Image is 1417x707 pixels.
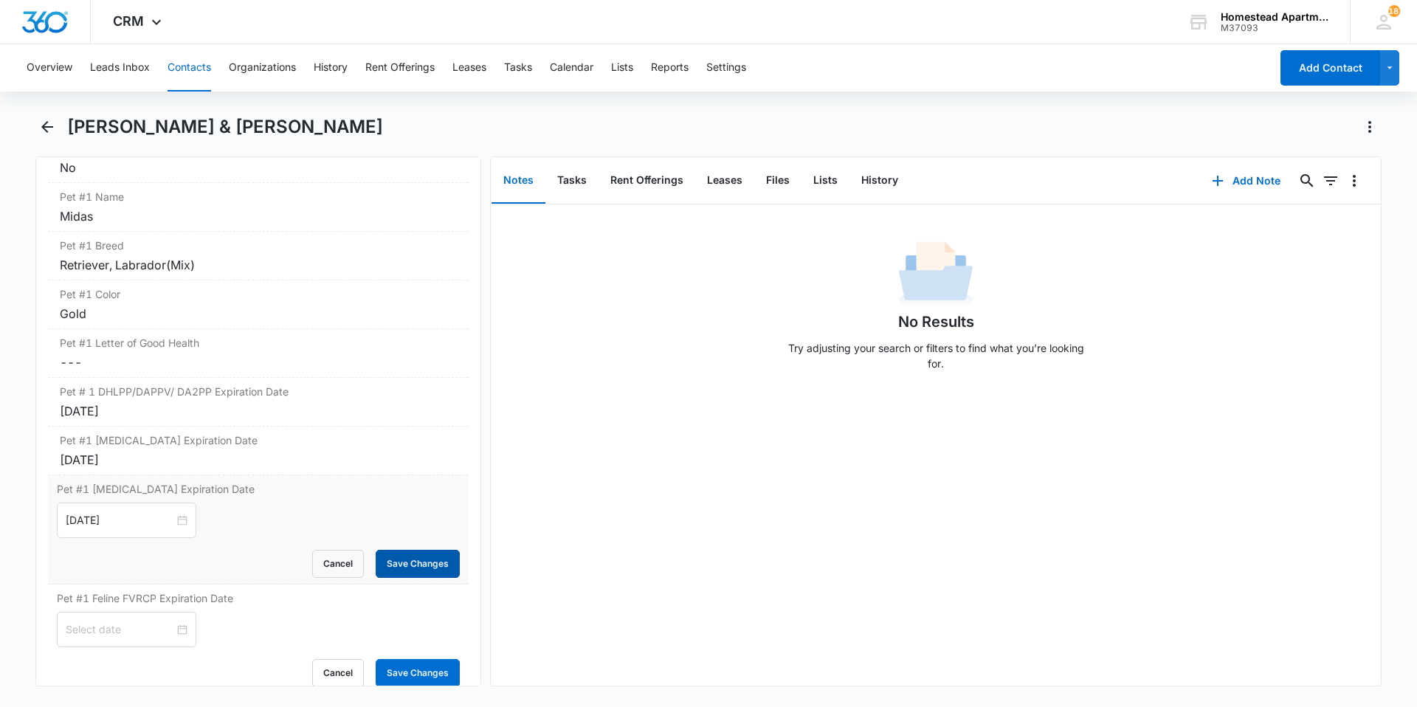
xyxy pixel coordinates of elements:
[60,305,457,323] div: Gold
[1295,169,1319,193] button: Search...
[550,44,593,92] button: Calendar
[504,44,532,92] button: Tasks
[1342,169,1366,193] button: Overflow Menu
[312,550,364,578] button: Cancel
[57,481,460,497] label: Pet #1 [MEDICAL_DATA] Expiration Date
[1197,163,1295,199] button: Add Note
[48,378,469,427] div: Pet # 1 DHLPP/DAPPV/ DA2PP Expiration Date[DATE]
[754,158,801,204] button: Files
[899,237,973,311] img: No Data
[90,44,150,92] button: Leads Inbox
[60,286,457,302] label: Pet #1 Color
[695,158,754,204] button: Leases
[781,340,1091,371] p: Try adjusting your search or filters to find what you’re looking for.
[312,659,364,687] button: Cancel
[1388,5,1400,17] div: notifications count
[365,44,435,92] button: Rent Offerings
[48,427,469,475] div: Pet #1 [MEDICAL_DATA] Expiration Date[DATE]
[651,44,689,92] button: Reports
[60,384,457,399] label: Pet # 1 DHLPP/DAPPV/ DA2PP Expiration Date
[60,402,457,420] div: [DATE]
[48,329,469,378] div: Pet #1 Letter of Good Health---
[376,550,460,578] button: Save Changes
[48,183,469,232] div: Pet #1 NameMidas
[60,335,457,351] label: Pet #1 Letter of Good Health
[1388,5,1400,17] span: 187
[27,44,72,92] button: Overview
[1221,11,1328,23] div: account name
[67,116,383,138] h1: [PERSON_NAME] & [PERSON_NAME]
[168,44,211,92] button: Contacts
[1319,169,1342,193] button: Filters
[849,158,910,204] button: History
[66,512,174,528] input: Aug 14, 2028
[1280,50,1380,86] button: Add Contact
[60,353,457,371] dd: ---
[229,44,296,92] button: Organizations
[60,207,457,225] div: Midas
[60,451,457,469] div: [DATE]
[60,256,457,274] div: Retriever, Labrador(Mix)
[35,115,58,139] button: Back
[545,158,599,204] button: Tasks
[60,432,457,448] label: Pet #1 [MEDICAL_DATA] Expiration Date
[706,44,746,92] button: Settings
[492,158,545,204] button: Notes
[611,44,633,92] button: Lists
[60,159,457,176] div: No
[314,44,348,92] button: History
[1221,23,1328,33] div: account id
[48,134,469,183] div: Pet #1 ESANo
[452,44,486,92] button: Leases
[801,158,849,204] button: Lists
[376,659,460,687] button: Save Changes
[48,280,469,329] div: Pet #1 ColorGold
[60,238,457,253] label: Pet #1 Breed
[898,311,974,333] h1: No Results
[57,590,460,606] label: Pet #1 Feline FVRCP Expiration Date
[113,13,144,29] span: CRM
[48,232,469,280] div: Pet #1 BreedRetriever, Labrador(Mix)
[1358,115,1382,139] button: Actions
[599,158,695,204] button: Rent Offerings
[60,189,457,204] label: Pet #1 Name
[66,621,174,638] input: Select date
